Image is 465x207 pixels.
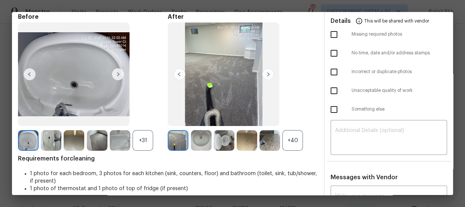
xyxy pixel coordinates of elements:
[325,63,453,81] div: Incorrect or duplicate photos
[24,68,36,80] img: left-chevron-button-url
[352,69,447,75] span: Incorrect or duplicate photos
[262,68,274,80] img: right-chevron-button-url
[168,13,317,21] span: After
[112,68,124,80] img: right-chevron-button-url
[352,31,447,37] span: Missing required photos
[331,174,398,180] span: Messages with Vendor
[282,130,303,151] div: +40
[325,100,453,119] div: Something else
[352,50,447,56] span: No time, date and/or address stamps
[30,170,318,185] li: 1 photo for each bedroom, 3 photos for each kitchen (sink, counters, floor) and bathroom (toilet,...
[18,13,168,21] span: Before
[30,185,318,192] li: 1 photo of thermostat and 1 photo of top of fridge (if present)
[331,12,351,30] span: Details
[364,12,429,30] span: This will be shared with vendor
[325,44,453,63] div: No time, date and/or address stamps
[133,130,153,151] div: +31
[325,81,453,100] div: Unacceptable quality of work
[173,68,185,80] img: left-chevron-button-url
[18,155,318,162] span: Requirements for cleaning
[325,25,453,44] div: Missing required photos
[352,106,447,112] span: Something else
[352,87,447,94] span: Unacceptable quality of work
